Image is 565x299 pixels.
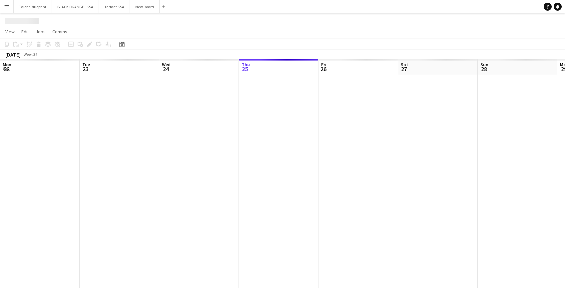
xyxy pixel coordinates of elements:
[36,29,46,35] span: Jobs
[21,29,29,35] span: Edit
[81,65,90,73] span: 23
[401,62,408,68] span: Sat
[161,65,171,73] span: 24
[320,65,326,73] span: 26
[480,62,488,68] span: Sun
[19,27,32,36] a: Edit
[130,0,160,13] button: New Board
[99,0,130,13] button: Tarfaat KSA
[82,62,90,68] span: Tue
[400,65,408,73] span: 27
[242,62,250,68] span: Thu
[2,65,11,73] span: 22
[3,27,17,36] a: View
[3,62,11,68] span: Mon
[162,62,171,68] span: Wed
[22,52,39,57] span: Week 39
[50,27,70,36] a: Comms
[479,65,488,73] span: 28
[14,0,52,13] button: Talent Blueprint
[5,29,15,35] span: View
[5,51,21,58] div: [DATE]
[52,29,67,35] span: Comms
[52,0,99,13] button: BLACK ORANGE - KSA
[33,27,48,36] a: Jobs
[321,62,326,68] span: Fri
[241,65,250,73] span: 25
